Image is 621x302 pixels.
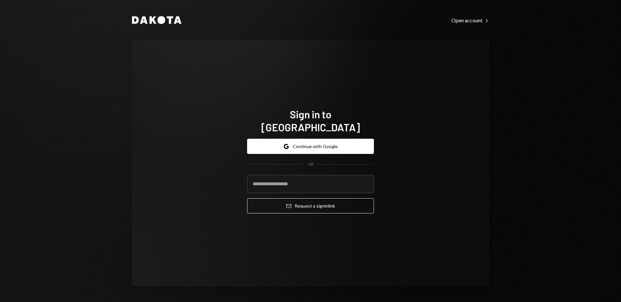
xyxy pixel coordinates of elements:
[452,16,489,24] a: Open account
[452,17,489,24] div: Open account
[247,108,374,134] h1: Sign in to [GEOGRAPHIC_DATA]
[247,198,374,213] button: Request a signinlink
[308,162,313,167] div: OR
[247,139,374,154] button: Continue with Google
